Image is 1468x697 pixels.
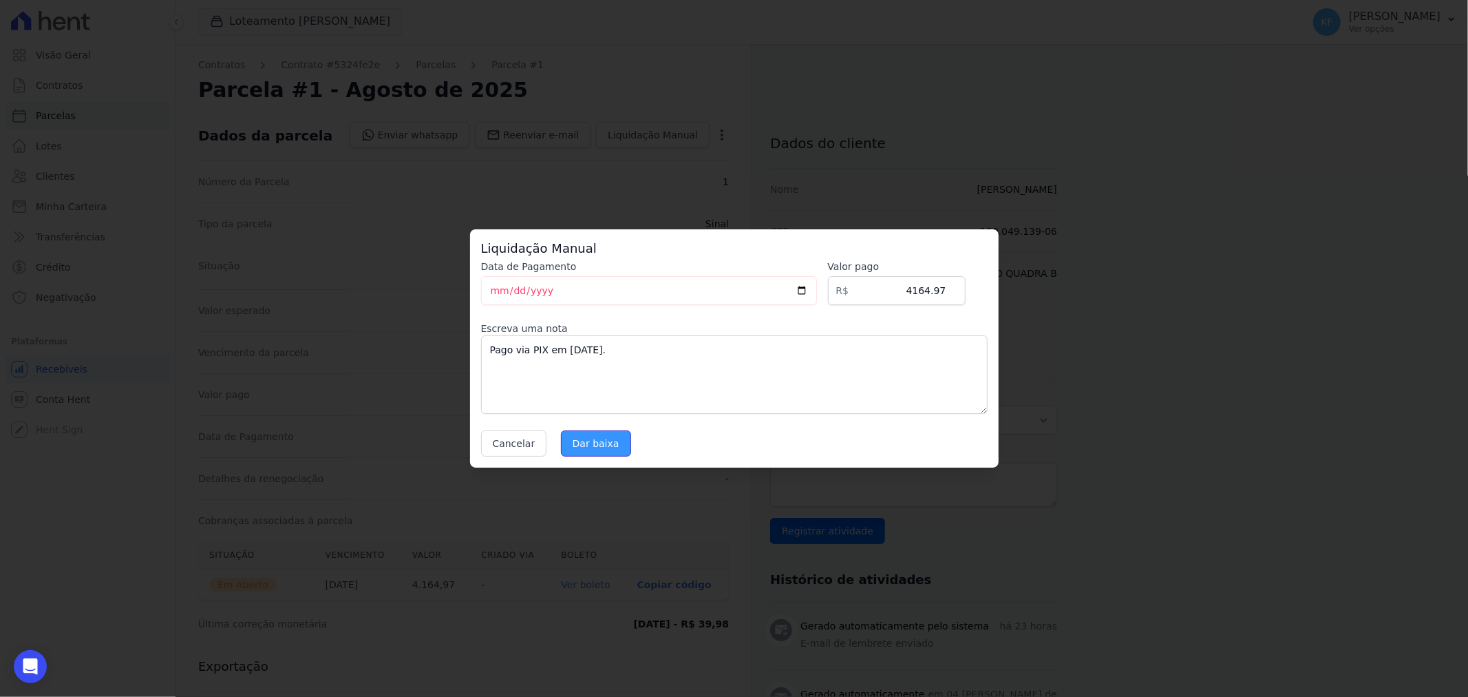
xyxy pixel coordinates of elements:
[481,260,817,273] label: Data de Pagamento
[481,240,988,257] h3: Liquidação Manual
[481,322,988,335] label: Escreva uma nota
[828,260,966,273] label: Valor pago
[481,430,547,457] button: Cancelar
[561,430,631,457] input: Dar baixa
[14,650,47,683] div: Open Intercom Messenger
